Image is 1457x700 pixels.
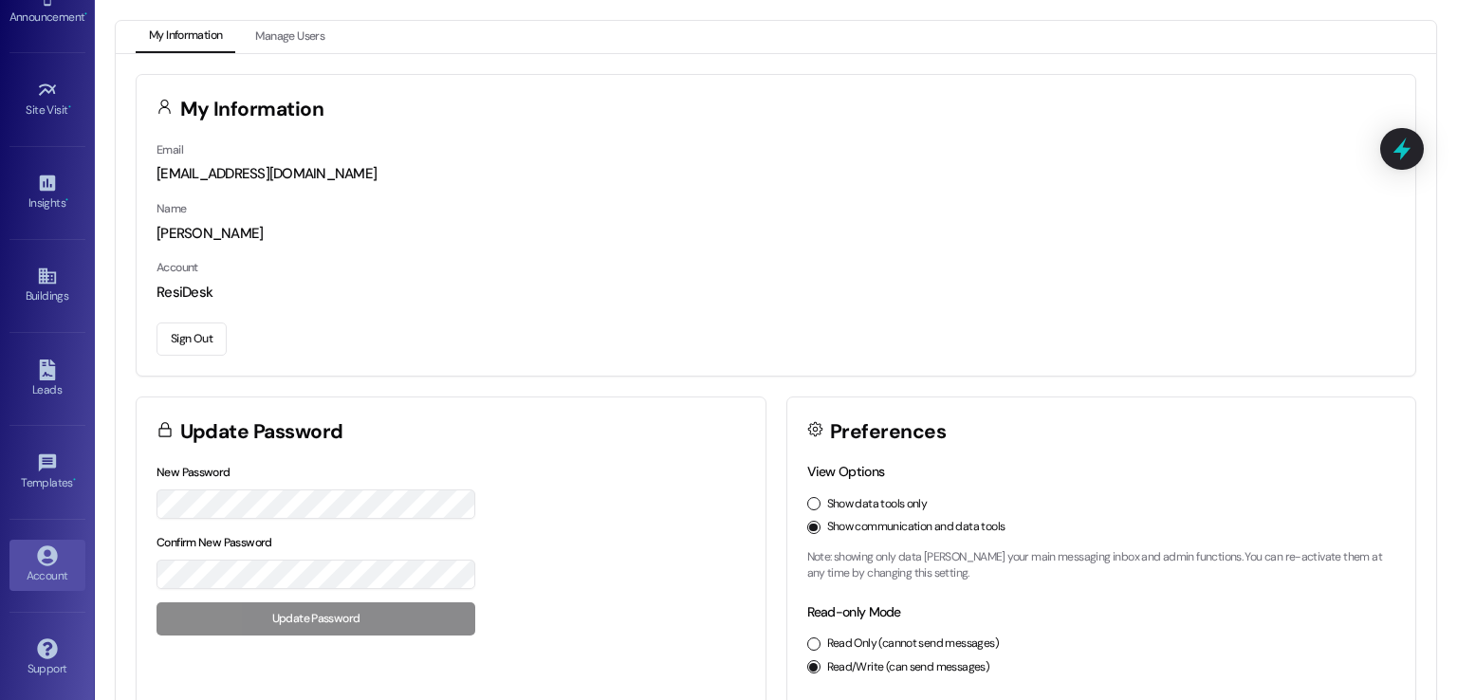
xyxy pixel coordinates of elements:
[827,496,928,513] label: Show data tools only
[73,473,76,487] span: •
[827,636,999,653] label: Read Only (cannot send messages)
[9,74,85,125] a: Site Visit •
[157,164,1395,184] div: [EMAIL_ADDRESS][DOMAIN_NAME]
[84,8,87,21] span: •
[65,193,68,207] span: •
[9,354,85,405] a: Leads
[157,535,272,550] label: Confirm New Password
[827,519,1005,536] label: Show communication and data tools
[830,422,946,442] h3: Preferences
[157,224,1395,244] div: [PERSON_NAME]
[157,142,183,157] label: Email
[827,659,990,676] label: Read/Write (can send messages)
[9,633,85,684] a: Support
[9,540,85,591] a: Account
[9,447,85,498] a: Templates •
[157,201,187,216] label: Name
[157,465,231,480] label: New Password
[807,603,901,620] label: Read-only Mode
[807,549,1396,582] p: Note: showing only data [PERSON_NAME] your main messaging inbox and admin functions. You can re-a...
[9,260,85,311] a: Buildings
[242,21,338,53] button: Manage Users
[180,422,343,442] h3: Update Password
[157,322,227,356] button: Sign Out
[180,100,324,120] h3: My Information
[157,260,198,275] label: Account
[807,463,885,480] label: View Options
[157,283,1395,303] div: ResiDesk
[136,21,235,53] button: My Information
[9,167,85,218] a: Insights •
[68,101,71,114] span: •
